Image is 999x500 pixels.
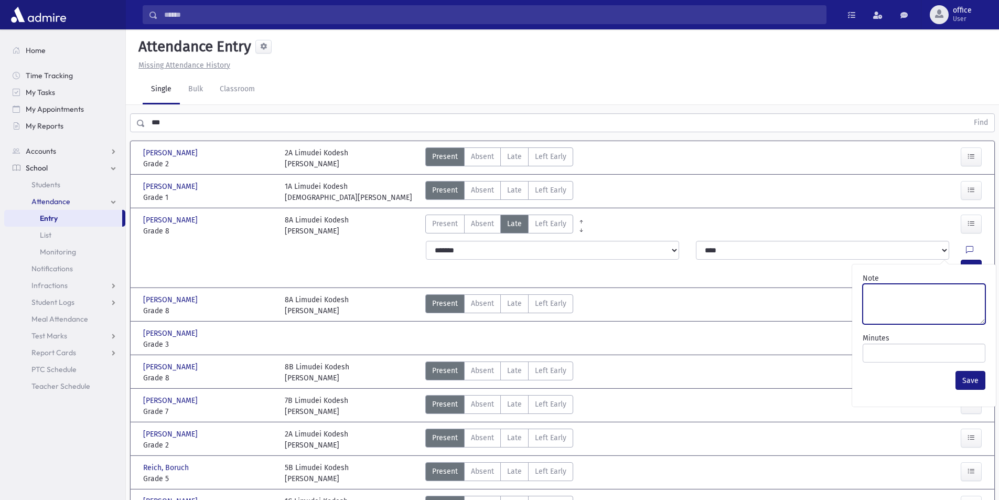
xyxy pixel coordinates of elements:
span: Present [432,151,458,162]
span: Absent [471,151,494,162]
a: My Reports [4,118,125,134]
span: [PERSON_NAME] [143,395,200,406]
span: Meal Attendance [31,314,88,324]
span: [PERSON_NAME] [143,361,200,373]
span: Late [507,432,522,443]
span: My Tasks [26,88,55,97]
span: PTC Schedule [31,365,77,374]
span: [PERSON_NAME] [143,328,200,339]
a: Classroom [211,75,263,104]
span: Left Early [535,466,566,477]
a: My Tasks [4,84,125,101]
a: List [4,227,125,243]
span: Left Early [535,298,566,309]
span: School [26,163,48,173]
span: Late [507,298,522,309]
span: Time Tracking [26,71,73,80]
span: Left Early [535,399,566,410]
div: AttTypes [425,294,573,316]
a: Time Tracking [4,67,125,84]
div: AttTypes [425,147,573,169]
a: My Appointments [4,101,125,118]
span: Report Cards [31,348,76,357]
span: Absent [471,399,494,410]
a: Monitoring [4,243,125,260]
span: Absent [471,298,494,309]
span: Late [507,185,522,196]
span: Grade 2 [143,158,274,169]
span: Grade 8 [143,373,274,384]
a: PTC Schedule [4,361,125,378]
span: Late [507,151,522,162]
a: Single [143,75,180,104]
span: Notifications [31,264,73,273]
span: [PERSON_NAME] [143,429,200,440]
a: Meal Attendance [4,311,125,327]
a: Accounts [4,143,125,159]
a: Entry [4,210,122,227]
span: [PERSON_NAME] [143,181,200,192]
a: Student Logs [4,294,125,311]
u: Missing Attendance History [138,61,230,70]
span: office [953,6,972,15]
span: List [40,230,51,240]
span: Present [432,399,458,410]
span: Entry [40,214,58,223]
div: AttTypes [425,215,573,237]
span: [PERSON_NAME] [143,215,200,226]
label: Note [863,273,879,284]
label: Minutes [863,333,889,344]
span: Left Early [535,365,566,376]
span: Grade 1 [143,192,274,203]
div: AttTypes [425,361,573,384]
button: Save [955,371,985,390]
div: 7B Limudei Kodesh [PERSON_NAME] [285,395,348,417]
span: Late [507,466,522,477]
div: AttTypes [425,181,573,203]
span: [PERSON_NAME] [143,147,200,158]
span: Present [432,218,458,229]
a: Notifications [4,260,125,277]
a: Test Marks [4,327,125,344]
div: 2A Limudei Kodesh [PERSON_NAME] [285,147,348,169]
span: Absent [471,185,494,196]
a: Teacher Schedule [4,378,125,395]
span: Left Early [535,151,566,162]
span: Grade 8 [143,305,274,316]
span: Attendance [31,197,70,206]
span: Present [432,298,458,309]
span: Left Early [535,432,566,443]
span: [PERSON_NAME] [143,294,200,305]
span: Grade 8 [143,226,274,237]
div: 8A Limudei Kodesh [PERSON_NAME] [285,294,349,316]
span: Grade 7 [143,406,274,417]
span: Absent [471,466,494,477]
span: Late [507,218,522,229]
span: Late [507,365,522,376]
span: Home [26,46,46,55]
span: Grade 3 [143,339,274,350]
a: Infractions [4,277,125,294]
a: Missing Attendance History [134,61,230,70]
a: Home [4,42,125,59]
div: AttTypes [425,462,573,484]
div: 2A Limudei Kodesh [PERSON_NAME] [285,429,348,451]
span: Teacher Schedule [31,381,90,391]
a: Students [4,176,125,193]
span: Test Marks [31,331,67,341]
span: Monitoring [40,247,76,257]
span: My Reports [26,121,63,131]
div: 1A Limudei Kodesh [DEMOGRAPHIC_DATA][PERSON_NAME] [285,181,412,203]
span: Present [432,185,458,196]
span: Left Early [535,185,566,196]
div: 5B Limudei Kodesh [PERSON_NAME] [285,462,349,484]
div: 8B Limudei Kodesh [PERSON_NAME] [285,361,349,384]
h5: Attendance Entry [134,38,251,56]
a: Bulk [180,75,211,104]
span: Late [507,399,522,410]
span: Present [432,432,458,443]
span: Present [432,466,458,477]
span: Absent [471,365,494,376]
span: Left Early [535,218,566,229]
span: Present [432,365,458,376]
